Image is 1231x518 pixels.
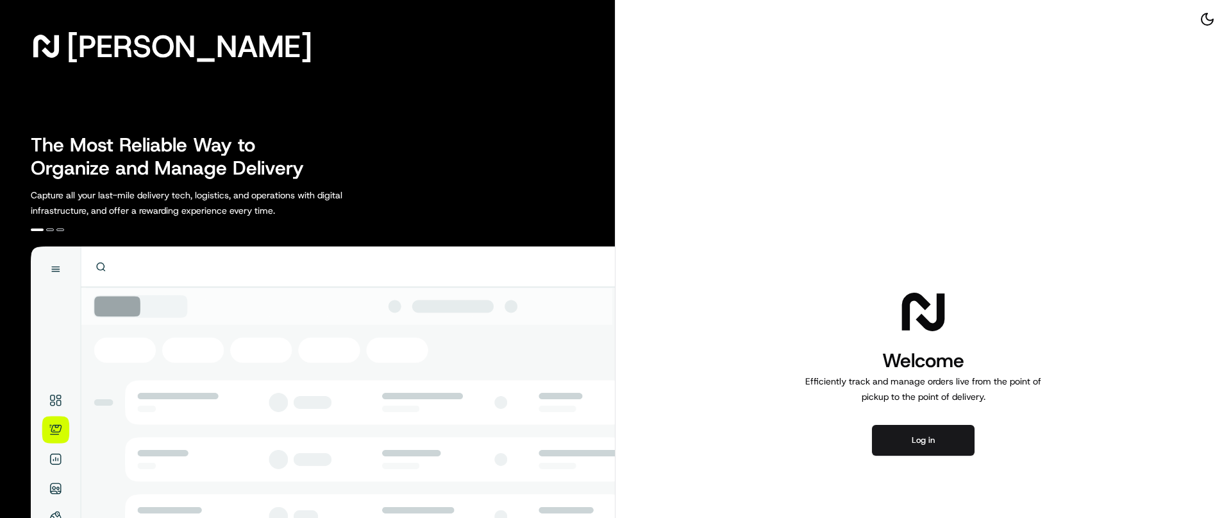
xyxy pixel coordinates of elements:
[800,374,1046,404] p: Efficiently track and manage orders live from the point of pickup to the point of delivery.
[800,348,1046,374] h1: Welcome
[67,33,312,59] span: [PERSON_NAME]
[872,425,975,456] button: Log in
[31,187,400,218] p: Capture all your last-mile delivery tech, logistics, and operations with digital infrastructure, ...
[31,134,318,180] h2: The Most Reliable Way to Organize and Manage Delivery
